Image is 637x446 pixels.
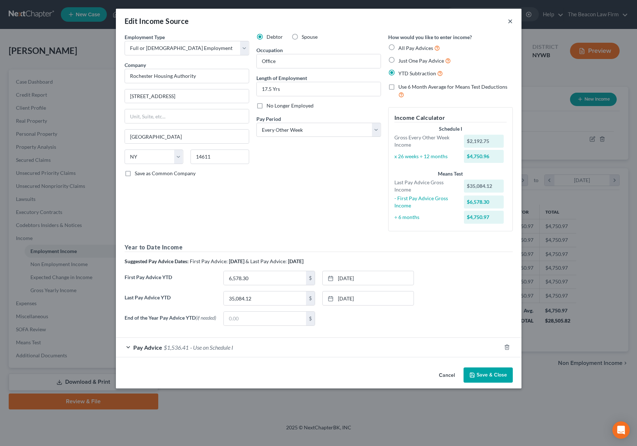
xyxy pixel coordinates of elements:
span: Just One Pay Advice [398,58,444,64]
a: [DATE] [323,271,414,285]
span: Company [125,62,146,68]
span: No Longer Employed [267,102,314,109]
div: $ [306,312,315,325]
input: 0.00 [224,312,306,325]
span: Debtor [267,34,283,40]
span: Pay Period [256,116,281,122]
div: Edit Income Source [125,16,189,26]
button: Save & Close [464,367,513,383]
input: 0.00 [224,271,306,285]
span: - Use on Schedule I [190,344,233,351]
label: Length of Employment [256,74,307,82]
div: $2,192.75 [464,135,504,148]
strong: [DATE] [229,258,244,264]
div: $35,084.12 [464,180,504,193]
button: × [508,17,513,25]
input: Unit, Suite, etc... [125,109,249,123]
div: $6,578.30 [464,195,504,209]
a: [DATE] [323,291,414,305]
div: Last Pay Advice Gross Income [391,179,461,193]
input: Enter address... [125,89,249,103]
span: (if needed) [196,315,216,321]
input: ex: 2 years [257,82,381,96]
span: First Pay Advice: [190,258,228,264]
div: - First Pay Advice Gross Income [391,195,461,209]
div: $4,750.96 [464,150,504,163]
button: Cancel [433,368,461,383]
div: Means Test [394,170,507,177]
div: $ [306,291,315,305]
span: Use 6 Month Average for Means Test Deductions [398,84,507,90]
span: YTD Subtraction [398,70,436,76]
label: Last Pay Advice YTD [121,291,220,311]
strong: [DATE] [288,258,303,264]
span: $1,536.41 [164,344,189,351]
span: Spouse [302,34,318,40]
h5: Year to Date Income [125,243,513,252]
label: Occupation [256,46,283,54]
div: Open Intercom Messenger [612,421,630,439]
div: Gross Every Other Week Income [391,134,461,148]
span: & Last Pay Advice: [246,258,287,264]
label: End of the Year Pay Advice YTD [121,311,220,332]
label: How would you like to enter income? [388,33,472,41]
label: First Pay Advice YTD [121,271,220,291]
div: $4,750.97 [464,211,504,224]
div: ÷ 6 months [391,214,461,221]
input: Enter zip... [190,150,249,164]
span: Save as Common Company [135,170,196,176]
span: Pay Advice [133,344,162,351]
div: x 26 weeks ÷ 12 months [391,153,461,160]
input: Enter city... [125,130,249,143]
input: 0.00 [224,291,306,305]
div: Schedule I [394,125,507,132]
span: All Pay Advices [398,45,433,51]
span: Employment Type [125,34,165,40]
h5: Income Calculator [394,113,507,122]
strong: Suggested Pay Advice Dates: [125,258,189,264]
div: $ [306,271,315,285]
input: -- [257,54,381,68]
input: Search company by name... [125,69,249,83]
